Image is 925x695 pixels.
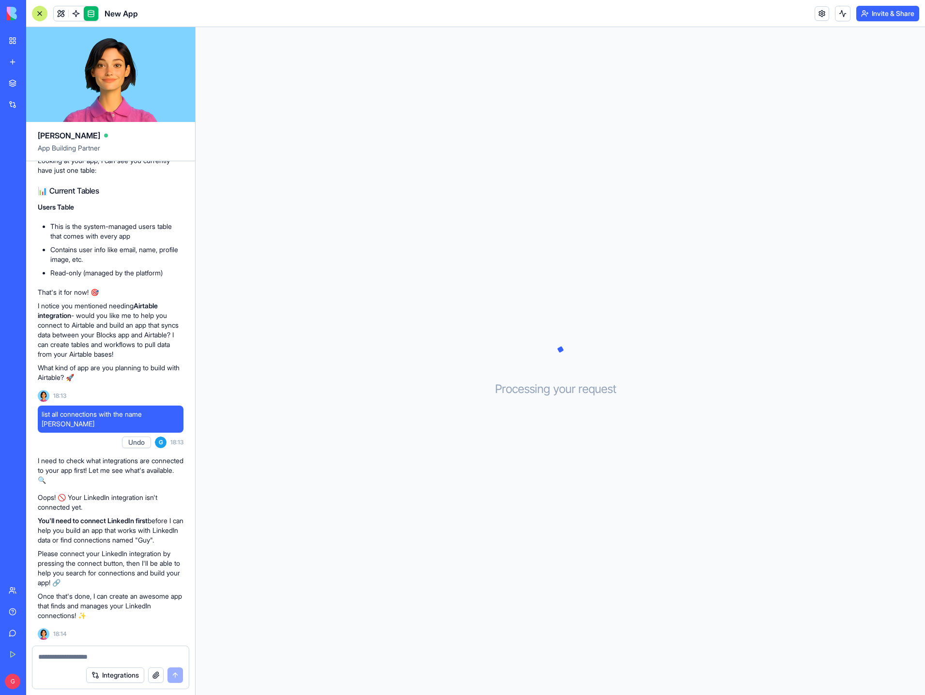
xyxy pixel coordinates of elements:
p: before I can help you build an app that works with LinkedIn data or find connections named "Guy". [38,516,183,545]
span: list all connections with the name [PERSON_NAME] [42,409,180,429]
span: 18:13 [53,392,66,400]
p: That's it for now! 🎯 [38,287,183,297]
strong: Users Table [38,203,74,211]
span: App Building Partner [38,143,183,161]
p: Oops! 🚫 Your LinkedIn integration isn't connected yet. [38,493,183,512]
h3: Processing your request [495,381,625,397]
span: G [5,674,20,689]
p: Once that's done, I can create an awesome app that finds and manages your LinkedIn connections! ✨ [38,591,183,620]
img: Ella_00000_wcx2te.png [38,628,49,640]
p: I need to check what integrations are connected to your app first! Let me see what's available. 🔍 [38,456,183,485]
button: Undo [122,437,151,448]
span: 18:14 [53,630,67,638]
h2: 📊 Current Tables [38,185,183,196]
p: What kind of app are you planning to build with Airtable? 🚀 [38,363,183,382]
span: New App [105,8,138,19]
li: This is the system-managed users table that comes with every app [50,222,183,241]
span: [PERSON_NAME] [38,130,100,141]
li: Contains user info like email, name, profile image, etc. [50,245,183,264]
button: Integrations [86,667,144,683]
button: Invite & Share [856,6,919,21]
p: Please connect your LinkedIn integration by pressing the connect button, then I'll be able to hel... [38,549,183,588]
img: logo [7,7,67,20]
img: Ella_00000_wcx2te.png [38,390,49,402]
span: G [155,437,167,448]
li: Read-only (managed by the platform) [50,268,183,278]
strong: You'll need to connect LinkedIn first [38,516,148,525]
p: I notice you mentioned needing - would you like me to help you connect to Airtable and build an a... [38,301,183,359]
span: 18:13 [170,438,183,446]
p: Looking at your app, I can see you currently have just one table: [38,156,183,175]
